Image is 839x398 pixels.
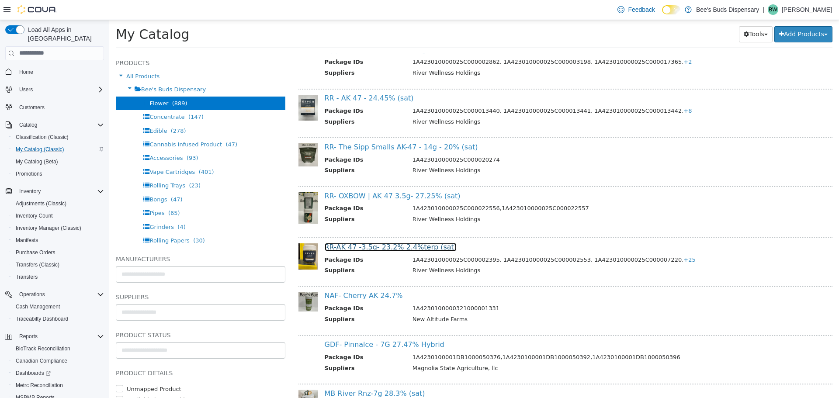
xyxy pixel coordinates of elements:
a: Cash Management [12,301,63,312]
img: 150 [189,172,209,204]
h5: Product Status [7,310,176,320]
a: Transfers (Classic) [12,260,63,270]
a: Manifests [12,235,42,246]
span: Inventory Manager (Classic) [16,225,81,232]
td: Magnolia State Agriculture, llc [297,344,704,355]
span: Traceabilty Dashboard [16,315,68,322]
span: Edible [40,107,58,114]
a: Sipp Smalls- AK 47- 24.%- 7g- [215,25,320,34]
a: Dashboards [12,368,54,378]
span: (47) [62,176,73,183]
span: Reports [16,331,104,342]
span: (147) [79,93,94,100]
button: Inventory Manager (Classic) [9,222,107,234]
span: Pipes [40,190,55,196]
button: Add Products [665,6,723,22]
label: Unmapped Product [15,365,72,374]
span: Adjustments (Classic) [12,198,104,209]
a: Customers [16,102,48,113]
button: My Catalog (Beta) [9,156,107,168]
td: River Wellness Holdings [297,246,704,257]
img: 150 [189,223,209,249]
span: My Catalog (Classic) [12,144,104,155]
button: Catalog [2,119,107,131]
a: Dashboards [9,367,107,379]
img: 150 [189,123,209,146]
span: Inventory Count [16,212,53,219]
h5: Manufacturers [7,234,176,244]
a: Feedback [614,1,658,18]
a: MB River Rnz-7g 28.3% (sat) [215,369,316,377]
button: Transfers (Classic) [9,259,107,271]
th: Package IDs [215,87,297,97]
label: Available by Dropship [15,376,79,384]
span: Users [19,86,33,93]
button: Metrc Reconciliation [9,379,107,391]
span: +25 [574,236,586,243]
span: Home [16,66,104,77]
span: (401) [90,149,105,155]
td: 1A423010000025C000022556,1A423010000025C000022557 [297,184,704,195]
button: Purchase Orders [9,246,107,259]
th: Package IDs [215,284,297,295]
span: Canadian Compliance [12,356,104,366]
td: 1A4230100001DB1000050376,1A4230100001DB1000050392,1A4230100001DB1000050396 [297,333,704,344]
span: Catalog [16,120,104,130]
span: Inventory Manager (Classic) [12,223,104,233]
th: Package IDs [215,333,297,344]
span: Feedback [628,5,655,14]
span: Cash Management [12,301,104,312]
button: Reports [2,330,107,343]
img: 150 [189,272,209,291]
span: My Catalog (Beta) [16,158,58,165]
span: Manifests [16,237,38,244]
span: Rolling Papers [40,217,80,224]
p: [PERSON_NAME] [782,4,832,15]
span: Operations [19,291,45,298]
th: Suppliers [215,195,297,206]
span: +2 [574,38,582,45]
span: (30) [84,217,96,224]
button: Manifests [9,234,107,246]
a: BioTrack Reconciliation [12,343,74,354]
a: Adjustments (Classic) [12,198,70,209]
button: Inventory [2,185,107,197]
th: Suppliers [215,146,297,157]
button: BioTrack Reconciliation [9,343,107,355]
button: Inventory [16,186,44,197]
span: Classification (Classic) [16,134,69,141]
span: Concentrate [40,93,75,100]
span: BioTrack Reconciliation [12,343,104,354]
th: Package IDs [215,135,297,146]
span: My Catalog (Classic) [16,146,64,153]
span: Customers [19,104,45,111]
p: | [763,4,764,15]
th: Package IDs [215,38,297,48]
span: 1A423010000025C000002395, 1A423010000025C000002553, 1A423010000025C000007220, [303,236,586,243]
button: Users [2,83,107,96]
button: Adjustments (Classic) [9,197,107,210]
button: Catalog [16,120,41,130]
span: Transfers (Classic) [16,261,59,268]
a: Metrc Reconciliation [12,380,66,391]
button: Home [2,66,107,78]
button: Promotions [9,168,107,180]
th: Suppliers [215,48,297,59]
span: Transfers [12,272,104,282]
td: River Wellness Holdings [297,97,704,108]
td: New Altitude Farms [297,295,704,306]
input: Dark Mode [662,5,680,14]
img: 150 [189,75,209,101]
th: Package IDs [215,235,297,246]
button: Cash Management [9,301,107,313]
button: Classification (Classic) [9,131,107,143]
span: Cannabis Infused Product [40,121,113,128]
button: Traceabilty Dashboard [9,313,107,325]
a: Promotions [12,169,46,179]
span: Dashboards [12,368,104,378]
a: My Catalog (Beta) [12,156,62,167]
button: Customers [2,101,107,114]
a: Purchase Orders [12,247,59,258]
span: (889) [63,80,78,87]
